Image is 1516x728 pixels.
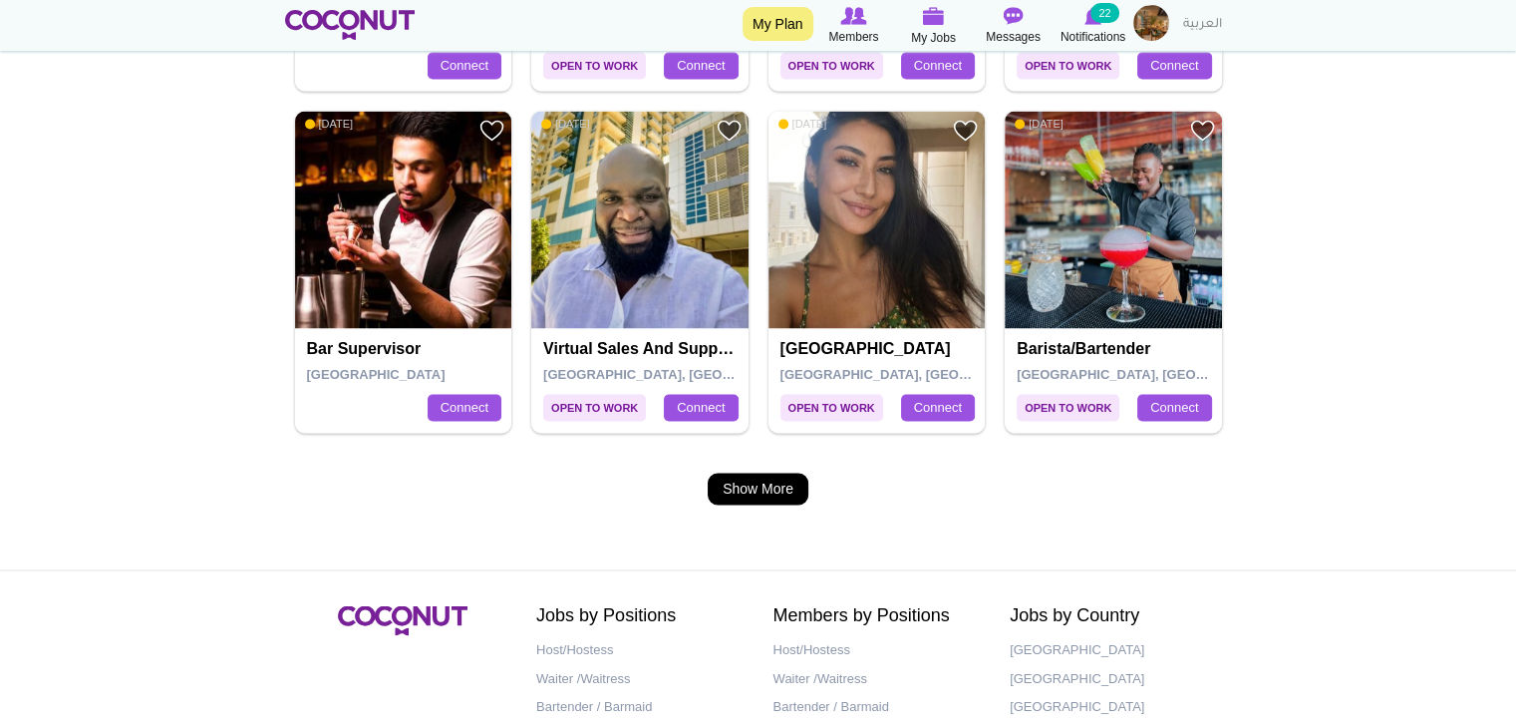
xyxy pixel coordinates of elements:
a: Add to Favourites [953,118,978,143]
span: Open to Work [780,394,883,421]
a: My Plan [743,7,813,41]
img: Browse Members [840,7,866,25]
a: Bartender / Barmaid [773,692,981,721]
span: Open to Work [1017,52,1119,79]
img: Notifications [1084,7,1101,25]
span: [DATE] [541,117,590,131]
h4: [GEOGRAPHIC_DATA] [780,340,979,358]
a: Connect [428,394,501,422]
span: [GEOGRAPHIC_DATA], [GEOGRAPHIC_DATA] [1017,367,1301,382]
a: Connect [428,52,501,80]
h4: Barista/bartender [1017,340,1215,358]
h2: Jobs by Positions [536,605,744,625]
a: Connect [901,394,975,422]
a: [GEOGRAPHIC_DATA] [1010,635,1217,664]
a: Add to Favourites [1190,118,1215,143]
h4: Virtual Sales and Support Consultant [543,340,742,358]
a: Connect [1137,394,1211,422]
span: [GEOGRAPHIC_DATA], [GEOGRAPHIC_DATA] [543,367,827,382]
a: Waiter /Waitress [536,664,744,693]
a: Connect [1137,52,1211,80]
img: My Jobs [923,7,945,25]
a: My Jobs My Jobs [894,5,974,48]
small: 22 [1090,3,1118,23]
a: Host/Hostess [536,635,744,664]
span: [DATE] [778,117,827,131]
h4: Bar Supervisor [307,340,505,358]
a: Browse Members Members [814,5,894,47]
img: Home [285,10,416,40]
span: Open to Work [543,52,646,79]
a: Connect [664,394,738,422]
a: Waiter /Waitress [773,664,981,693]
a: Host/Hostess [773,635,981,664]
a: Messages Messages [974,5,1054,47]
span: [DATE] [305,117,354,131]
a: [GEOGRAPHIC_DATA] [1010,664,1217,693]
a: Notifications Notifications 22 [1054,5,1133,47]
a: Show More [708,473,808,505]
a: Add to Favourites [717,118,742,143]
h2: Members by Positions [773,605,981,625]
span: Notifications [1061,27,1125,47]
span: [GEOGRAPHIC_DATA] [307,367,446,382]
span: My Jobs [911,28,956,48]
span: Members [828,27,878,47]
span: [GEOGRAPHIC_DATA], [GEOGRAPHIC_DATA] [780,367,1064,382]
a: [GEOGRAPHIC_DATA] [1010,692,1217,721]
img: Coconut [338,605,467,635]
span: [DATE] [1015,117,1063,131]
span: Messages [986,27,1041,47]
h2: Jobs by Country [1010,605,1217,625]
a: Connect [901,52,975,80]
a: العربية [1173,5,1232,45]
img: Messages [1004,7,1024,25]
a: Connect [664,52,738,80]
span: Open to Work [780,52,883,79]
span: Open to Work [1017,394,1119,421]
span: Open to Work [543,394,646,421]
a: Bartender / Barmaid [536,692,744,721]
a: Add to Favourites [479,118,504,143]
